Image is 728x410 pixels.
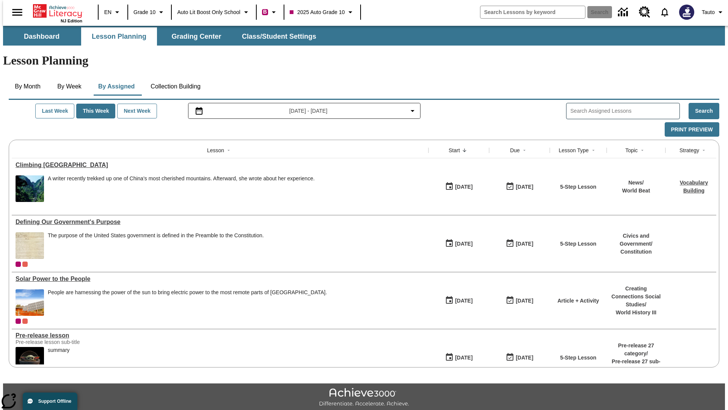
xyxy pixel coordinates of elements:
div: A writer recently trekked up one of China's most cherished mountains. Afterward, she wrote about ... [48,175,315,182]
div: [DATE] [516,182,533,192]
div: Due [510,147,520,154]
div: summary [48,347,70,353]
a: Pre-release lesson, Lessons [16,332,425,339]
button: This Week [76,104,115,118]
p: Pre-release 27 sub-category [610,358,662,374]
button: Select the date range menu item [191,106,417,115]
div: [DATE] [516,353,533,363]
button: By Month [9,77,47,96]
p: Article + Activity [557,297,599,305]
span: Grade 10 [133,8,155,16]
button: Sort [460,146,469,155]
div: People are harnessing the power of the sun to bring electric power to the most remote parts of [G... [48,289,327,296]
button: Dashboard [4,27,80,46]
svg: Collapse Date Range Filter [408,106,417,115]
button: 04/13/26: Last day the lesson can be accessed [503,293,536,308]
p: 5-Step Lesson [560,183,596,191]
button: Class/Student Settings [236,27,322,46]
div: The purpose of the United States government is defined in the Preamble to the Constitution. [48,232,264,259]
button: Open side menu [6,1,28,24]
button: Sort [224,146,233,155]
img: hero alt text [16,347,44,374]
input: search field [480,6,585,18]
div: SubNavbar [3,27,323,46]
p: World History III [610,309,662,317]
div: A writer recently trekked up one of China's most cherished mountains. Afterward, she wrote about ... [48,175,315,202]
div: [DATE] [455,353,472,363]
p: Civics and Government / [610,232,662,248]
div: [DATE] [455,182,472,192]
a: Vocabulary Building [680,180,708,194]
input: Search Assigned Lessons [570,106,679,117]
button: 03/31/26: Last day the lesson can be accessed [503,237,536,251]
button: Boost Class color is violet red. Change class color [259,5,281,19]
button: 07/22/25: First time the lesson was available [442,180,475,194]
button: 06/30/26: Last day the lesson can be accessed [503,180,536,194]
p: Creating Connections Social Studies / [610,285,662,309]
button: By Week [50,77,88,96]
div: Home [33,3,82,23]
span: Tauto [702,8,715,16]
div: Pre-release lesson sub-title [16,339,129,345]
div: People are harnessing the power of the sun to bring electric power to the most remote parts of Af... [48,289,327,316]
div: OL 2025 Auto Grade 11 [22,319,28,324]
span: 2025 Auto Grade 10 [290,8,345,16]
div: Defining Our Government's Purpose [16,219,425,225]
div: Current Class [16,262,21,267]
div: Topic [625,147,638,154]
img: This historic document written in calligraphic script on aged parchment, is the Preamble of the C... [16,232,44,259]
button: 04/07/25: First time the lesson was available [442,293,475,308]
button: 07/01/25: First time the lesson was available [442,237,475,251]
p: 5-Step Lesson [560,354,596,362]
button: School: Auto Lit Boost only School, Select your school [174,5,254,19]
span: Auto Lit Boost only School [177,8,240,16]
a: Home [33,3,82,19]
div: SubNavbar [3,26,725,46]
div: OL 2025 Auto Grade 11 [22,262,28,267]
p: News / [622,179,650,187]
div: [DATE] [516,296,533,306]
button: Search [689,103,719,119]
button: Sort [520,146,529,155]
button: Grading Center [158,27,234,46]
button: Grade: Grade 10, Select a grade [130,5,169,19]
div: Pre-release lesson [16,332,425,339]
div: Solar Power to the People [16,276,425,282]
button: By Assigned [92,77,141,96]
a: Defining Our Government's Purpose, Lessons [16,219,425,225]
button: Print Preview [665,122,719,137]
img: Achieve3000 Differentiate Accelerate Achieve [319,388,409,407]
div: Strategy [679,147,699,154]
a: Resource Center, Will open in new tab [634,2,655,22]
a: Solar Power to the People, Lessons [16,276,425,282]
button: Sort [638,146,647,155]
button: Last Week [35,104,74,118]
button: Support Offline [23,393,77,410]
div: Current Class [16,319,21,324]
p: Constitution [610,248,662,256]
a: Climbing Mount Tai, Lessons [16,162,425,169]
div: summary [48,347,70,374]
p: World Beat [622,187,650,195]
button: Next Week [117,104,157,118]
div: [DATE] [455,296,472,306]
button: Collection Building [144,77,207,96]
button: 01/25/26: Last day the lesson can be accessed [503,350,536,365]
img: 6000 stone steps to climb Mount Tai in Chinese countryside [16,175,44,202]
img: Three solar panels are set up in front of a rural home with a thatched or grass roof [16,289,44,316]
div: [DATE] [516,239,533,249]
button: Select a new avatar [675,2,699,22]
p: Pre-release 27 category / [610,342,662,358]
button: Class: 2025 Auto Grade 10, Select your class [287,5,358,19]
img: Avatar [679,5,694,20]
div: Climbing Mount Tai [16,162,425,169]
a: Data Center [613,2,634,23]
div: Lesson Type [559,147,588,154]
span: [DATE] - [DATE] [289,107,328,115]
